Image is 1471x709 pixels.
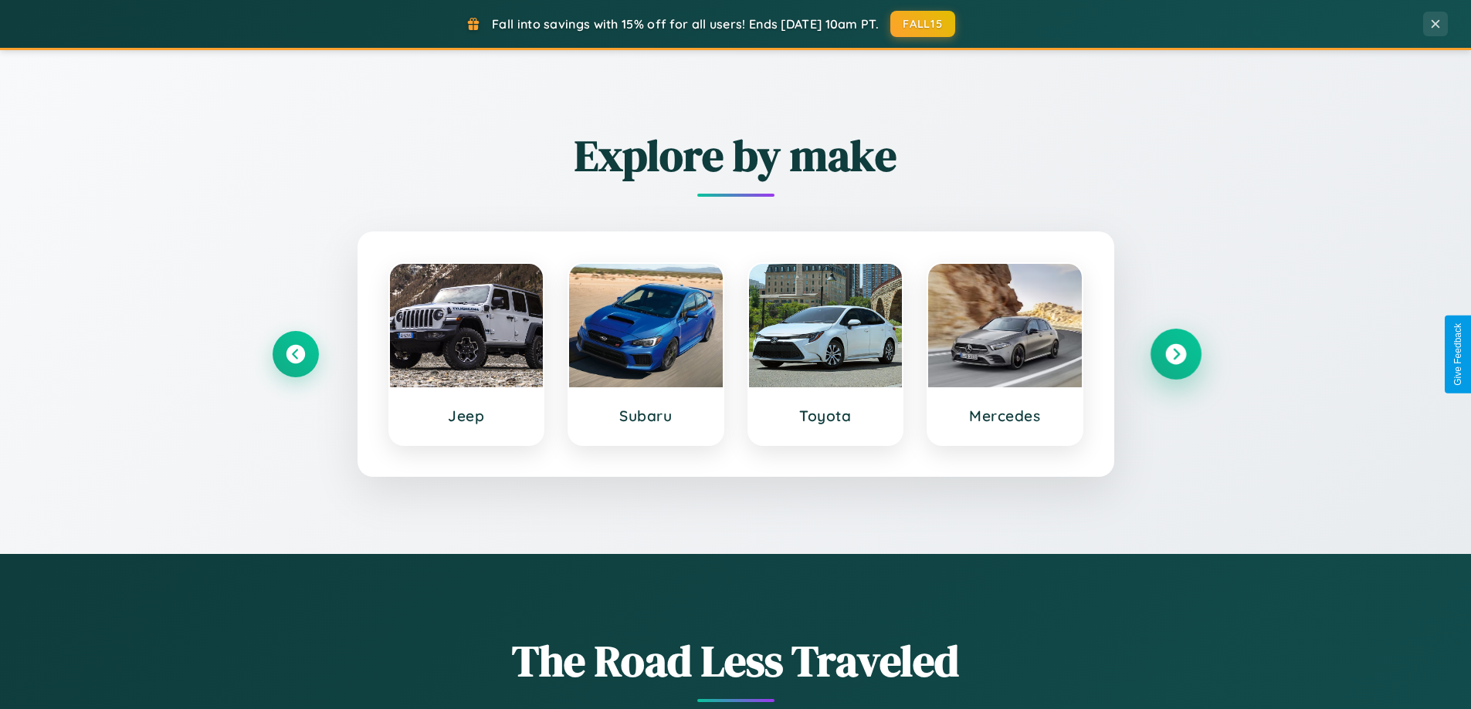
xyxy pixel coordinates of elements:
[890,11,955,37] button: FALL15
[273,631,1199,690] h1: The Road Less Traveled
[944,407,1066,425] h3: Mercedes
[405,407,528,425] h3: Jeep
[492,16,879,32] span: Fall into savings with 15% off for all users! Ends [DATE] 10am PT.
[273,126,1199,185] h2: Explore by make
[764,407,887,425] h3: Toyota
[1452,323,1463,386] div: Give Feedback
[585,407,707,425] h3: Subaru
